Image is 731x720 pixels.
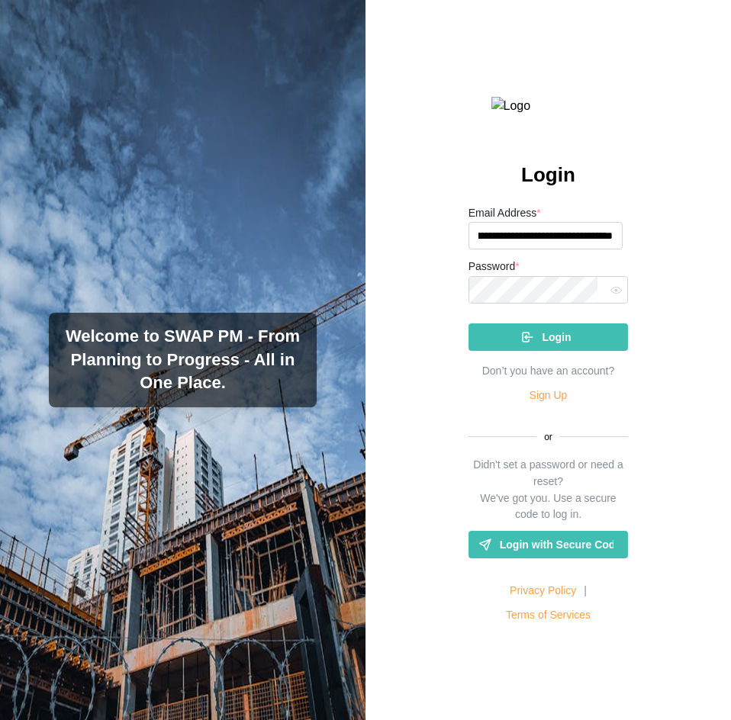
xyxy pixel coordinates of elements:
a: Login with Secure Code [469,531,629,558]
span: Login [542,324,571,350]
label: Password [469,259,520,275]
a: Privacy Policy [510,583,576,599]
h3: Welcome to SWAP PM - From Planning to Progress - All in One Place. [61,325,304,395]
div: Don’t you have an account? [482,363,615,380]
div: Didn't set a password or need a reset? We've got you. Use a secure code to log in. [469,457,629,523]
span: Login with Secure Code [500,532,614,558]
label: Email Address [469,205,541,222]
div: or [469,430,629,445]
button: Login [469,323,629,351]
img: Logo [491,97,606,116]
a: Sign Up [530,387,568,404]
div: | [584,583,587,599]
h2: Login [521,162,575,188]
a: Terms of Services [506,607,591,624]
